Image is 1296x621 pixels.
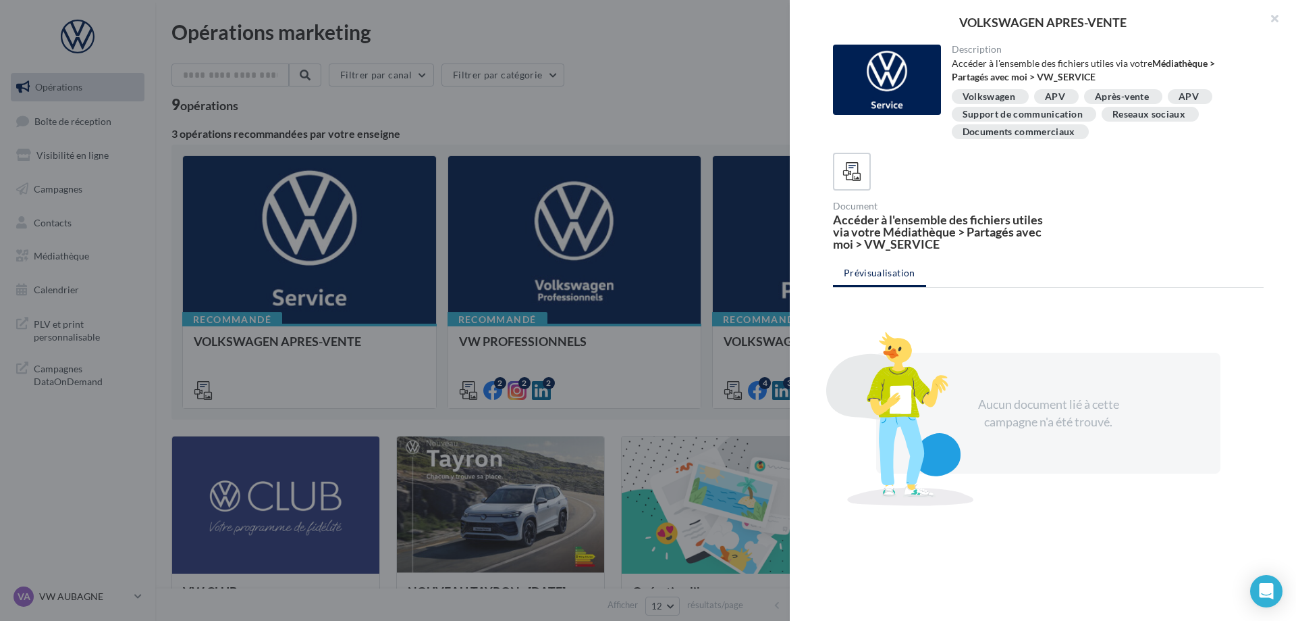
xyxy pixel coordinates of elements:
div: VOLKSWAGEN APRES-VENTE [811,16,1274,28]
div: Volkswagen [963,92,1016,102]
div: Open Intercom Messenger [1250,575,1282,607]
div: Après-vente [1095,92,1149,102]
div: APV [1179,92,1199,102]
div: Accéder à l'ensemble des fichiers utiles via votre Médiathèque > Partagés avec moi > VW_SERVICE [833,214,1043,250]
div: Document [833,201,1043,211]
div: Accéder à l'ensemble des fichiers utiles via votre [952,57,1253,84]
div: APV [1045,92,1065,102]
div: Description [952,45,1253,54]
div: Reseaux sociaux [1112,109,1185,120]
div: Aucun document lié à cette campagne n'a été trouvé. [963,396,1134,430]
div: Documents commerciaux [963,127,1075,137]
div: Support de communication [963,109,1083,120]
